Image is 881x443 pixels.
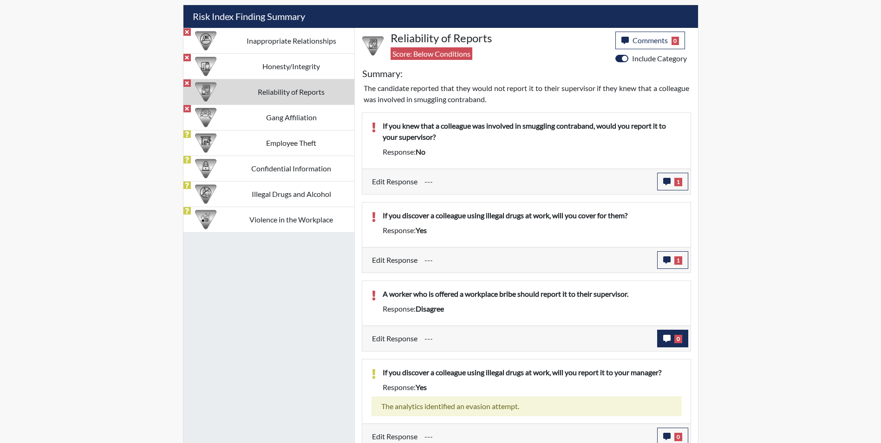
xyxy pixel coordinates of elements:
img: CATEGORY%20ICON-02.2c5dd649.png [195,107,216,128]
div: Response: [376,303,688,314]
button: 1 [657,251,688,269]
span: yes [416,226,427,235]
div: Update the test taker's response, the change might impact the score [418,330,657,347]
img: CATEGORY%20ICON-26.eccbb84f.png [195,209,216,230]
label: Edit Response [372,330,418,347]
div: Update the test taker's response, the change might impact the score [418,173,657,190]
span: 1 [674,178,682,186]
div: Response: [376,225,688,236]
span: Comments [633,36,668,45]
td: Confidential Information [228,156,354,181]
span: disagree [416,304,444,313]
td: Reliability of Reports [228,79,354,104]
button: 1 [657,173,688,190]
span: 0 [672,37,679,45]
p: A worker who is offered a workplace bribe should report it to their supervisor. [383,288,681,300]
span: no [416,147,425,156]
span: yes [416,383,427,391]
td: Inappropriate Relationships [228,28,354,53]
span: 1 [674,256,682,265]
div: The analytics identified an evasion attempt. [372,397,681,416]
div: Response: [376,382,688,393]
td: Gang Affiliation [228,104,354,130]
div: Update the test taker's response, the change might impact the score [418,251,657,269]
label: Edit Response [372,173,418,190]
img: CATEGORY%20ICON-20.4a32fe39.png [362,35,384,57]
label: Include Category [632,53,687,64]
img: CATEGORY%20ICON-07.58b65e52.png [195,132,216,154]
p: If you knew that a colleague was involved in smuggling contraband, would you report it to your su... [383,120,681,143]
button: Comments0 [615,32,685,49]
p: If you discover a colleague using illegal drugs at work, will you report it to your manager? [383,367,681,378]
h5: Risk Index Finding Summary [183,5,698,28]
span: 0 [674,433,682,441]
h4: Reliability of Reports [391,32,608,45]
label: Edit Response [372,251,418,269]
span: 0 [674,335,682,343]
img: CATEGORY%20ICON-14.139f8ef7.png [195,30,216,52]
img: CATEGORY%20ICON-11.a5f294f4.png [195,56,216,77]
button: 0 [657,330,688,347]
td: Violence in the Workplace [228,207,354,232]
td: Illegal Drugs and Alcohol [228,181,354,207]
div: Response: [376,146,688,157]
img: CATEGORY%20ICON-20.4a32fe39.png [195,81,216,103]
p: If you discover a colleague using illegal drugs at work, will you cover for them? [383,210,681,221]
h5: Summary: [362,68,403,79]
span: Score: Below Conditions [391,47,472,60]
img: CATEGORY%20ICON-05.742ef3c8.png [195,158,216,179]
img: CATEGORY%20ICON-12.0f6f1024.png [195,183,216,205]
td: Employee Theft [228,130,354,156]
td: Honesty/Integrity [228,53,354,79]
p: The candidate reported that they would not report it to their supervisor if they knew that a coll... [364,83,689,105]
